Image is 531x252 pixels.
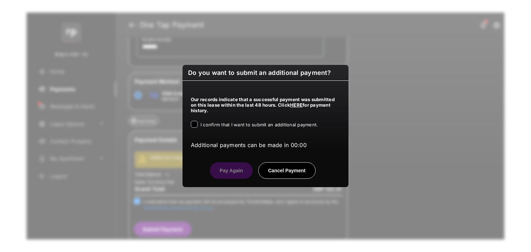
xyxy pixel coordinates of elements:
h6: Do you want to submit an additional payment? [183,65,348,81]
h5: Our records indicate that a successful payment was submitted on this lease within the last 48 hou... [191,97,340,113]
button: Cancel Payment [258,162,316,179]
span: I confirm that I want to submit an additional payment. [201,122,318,127]
button: Pay Again [210,162,252,179]
div: Additional payments can be made in 00:00 [183,81,348,148]
a: HERE [290,102,302,108]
